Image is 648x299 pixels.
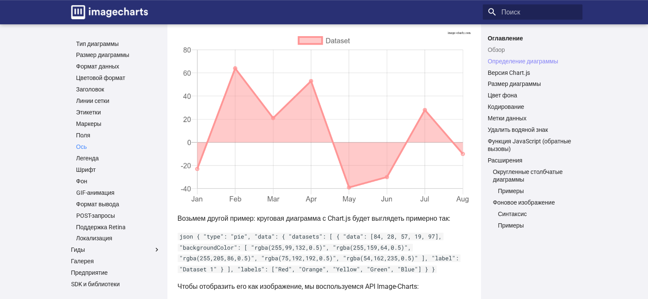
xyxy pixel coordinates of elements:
[178,214,451,222] font: Возьмем другой пример: круговая диаграмма с Chart.js будет выглядеть примерно так:
[76,224,126,231] font: Поддержка Retina
[76,109,101,116] font: Этикетки
[76,178,87,185] font: Фон
[488,115,527,122] font: Метки данных
[76,154,161,162] a: Легенда
[488,168,577,229] nav: Расширения
[498,210,577,218] a: Синтаксис
[71,258,94,265] font: Галерея
[76,97,161,105] a: Линии сетки
[76,200,161,208] a: Формат вывода
[488,103,524,110] font: Кодирование
[493,168,563,183] font: Округленные столбчатые диаграммы
[488,126,577,134] a: Удалить водяной знак
[71,269,108,276] font: Предприятие
[76,143,87,150] font: Ось
[76,40,161,48] a: Тип диаграммы
[76,74,161,82] a: Цветовой формат
[71,29,92,36] font: Ссылка
[76,51,130,58] font: Размер диаграммы
[488,157,522,164] font: Расширения
[488,35,523,42] font: Оглавление
[76,212,161,219] a: POST-запросы
[76,155,99,162] font: Легенда
[71,40,161,242] nav: Ссылка
[71,280,161,288] a: SDK и библиотеки
[76,85,161,93] a: Заголовок
[488,114,577,122] a: Метки данных
[493,199,577,206] a: Фоновое изображение
[488,137,577,153] a: Функция JavaScript (обратные вызовы)
[76,131,161,139] a: Поля
[76,63,161,70] a: Формат данных
[498,187,577,195] a: Примеры
[76,132,90,139] font: Поля
[76,120,161,128] a: Маркеры
[76,86,104,93] font: Заголовок
[76,51,161,59] a: Размер диаграммы
[76,40,119,47] font: Тип диаграммы
[488,69,577,77] a: Версия Chart.js
[76,108,161,116] a: Этикетки
[76,223,161,231] a: Поддержка Retina
[178,31,471,207] img: диаграмма
[493,199,555,206] font: Фоновое изображение
[488,91,577,99] a: Цвет фона
[488,92,517,99] font: Цвет фона
[68,2,151,23] a: Документация по Image-Charts
[76,189,161,196] a: GIF-анимация
[76,74,126,81] font: Цветовой формат
[488,46,577,54] a: Обзор
[488,126,548,133] font: Удалить водяной знак
[493,168,577,183] a: Округленные столбчатые диаграммы
[76,234,161,242] a: Локализация
[71,246,85,253] font: Гиды
[488,80,577,88] a: Размер диаграммы
[493,210,577,229] nav: Фоновое изображение
[488,58,558,65] font: Определение диаграммы
[483,4,582,20] input: Поиск
[498,211,527,217] font: Синтаксис
[498,222,577,229] a: Примеры
[76,166,96,173] font: Шрифт
[76,143,161,151] a: Ось
[76,201,119,208] font: Формат вывода
[76,120,101,127] font: Маркеры
[178,282,419,290] font: Чтобы отобразить его как изображение, мы воспользуемся API Image-Charts:
[71,281,120,288] font: SDK и библиотеки
[71,5,148,19] img: логотип
[76,212,115,219] font: POST-запросы
[76,177,161,185] a: Фон
[493,187,577,195] nav: Округленные столбчатые диаграммы
[488,138,571,152] font: Функция JavaScript (обратные вызовы)
[498,222,524,229] font: Примеры
[483,34,582,230] nav: Оглавление
[488,157,577,164] a: Расширения
[76,63,119,70] font: Формат данных
[76,189,115,196] font: GIF-анимация
[488,103,577,111] a: Кодирование
[76,97,109,104] font: Линии сетки
[71,269,161,276] a: Предприятие
[71,257,161,265] a: Галерея
[76,235,112,242] font: Локализация
[488,80,541,87] font: Размер диаграммы
[488,69,530,76] font: Версия Chart.js
[76,166,161,174] a: Шрифт
[488,46,505,53] font: Обзор
[488,57,577,65] a: Определение диаграммы
[498,188,524,194] font: Примеры
[178,233,461,273] code: json { "type": "pie", "data": { "datasets": [ { "data": [84, 28, 57, 19, 97], "backgroundColor": ...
